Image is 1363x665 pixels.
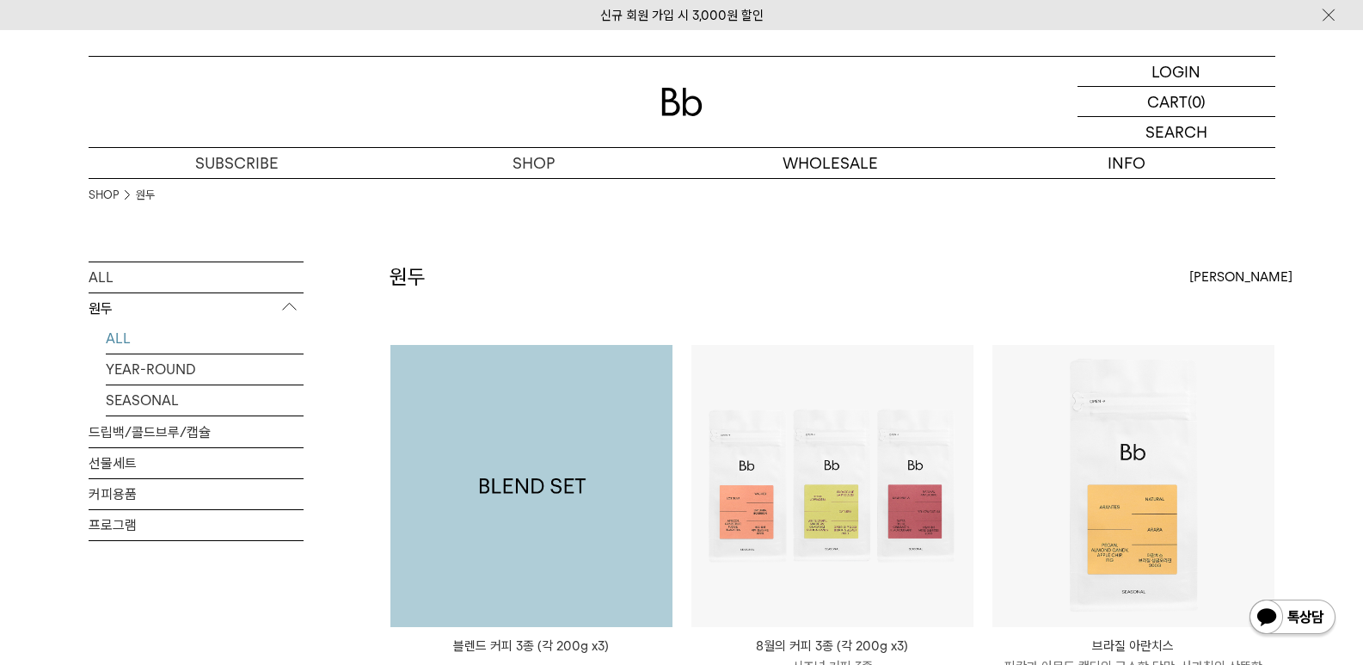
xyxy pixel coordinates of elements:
[979,148,1275,178] p: INFO
[1189,267,1292,287] span: [PERSON_NAME]
[106,323,304,354] a: ALL
[89,479,304,509] a: 커피용품
[600,8,764,23] a: 신규 회원 가입 시 3,000원 할인
[1078,87,1275,117] a: CART (0)
[89,510,304,540] a: 프로그램
[89,293,304,324] p: 원두
[691,345,973,627] img: 8월의 커피 3종 (각 200g x3)
[390,345,672,627] a: 블렌드 커피 3종 (각 200g x3)
[390,262,426,292] h2: 원두
[1078,57,1275,87] a: LOGIN
[89,417,304,447] a: 드립백/콜드브루/캡슐
[1147,87,1188,116] p: CART
[136,187,155,204] a: 원두
[89,448,304,478] a: 선물세트
[682,148,979,178] p: WHOLESALE
[89,262,304,292] a: ALL
[89,148,385,178] a: SUBSCRIBE
[661,88,703,116] img: 로고
[89,187,119,204] a: SHOP
[1151,57,1200,86] p: LOGIN
[390,345,672,627] img: 1000001179_add2_053.png
[106,354,304,385] a: YEAR-ROUND
[691,636,973,656] p: 8월의 커피 3종 (각 200g x3)
[1145,117,1207,147] p: SEARCH
[390,636,672,656] a: 블렌드 커피 3종 (각 200g x3)
[1248,598,1337,639] img: 카카오톡 채널 1:1 채팅 버튼
[1188,87,1206,116] p: (0)
[992,345,1274,627] img: 브라질 아란치스
[106,385,304,416] a: SEASONAL
[992,636,1274,656] p: 브라질 아란치스
[385,148,682,178] a: SHOP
